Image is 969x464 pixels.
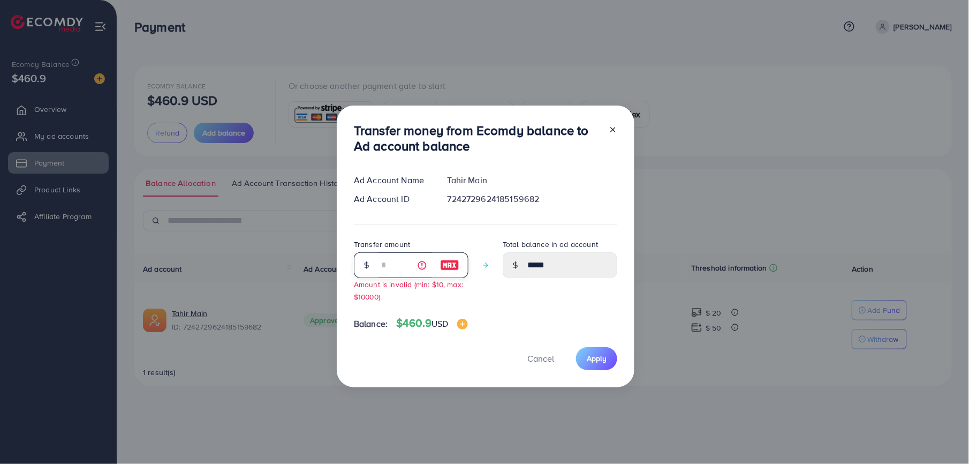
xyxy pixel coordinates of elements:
button: Cancel [514,347,567,370]
div: Ad Account ID [345,193,439,205]
label: Total balance in ad account [503,239,598,250]
img: image [440,259,459,272]
span: USD [431,318,448,330]
span: Apply [587,353,607,364]
span: Cancel [527,353,554,364]
small: Amount is invalid (min: $10, max: $10000) [354,279,463,302]
label: Transfer amount [354,239,410,250]
button: Apply [576,347,617,370]
img: image [457,319,468,330]
h3: Transfer money from Ecomdy balance to Ad account balance [354,123,600,154]
div: Ad Account Name [345,174,439,186]
div: Tahir Main [439,174,626,186]
h4: $460.9 [396,317,467,330]
span: Balance: [354,318,388,330]
div: 7242729624185159682 [439,193,626,205]
iframe: Chat [923,416,961,456]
